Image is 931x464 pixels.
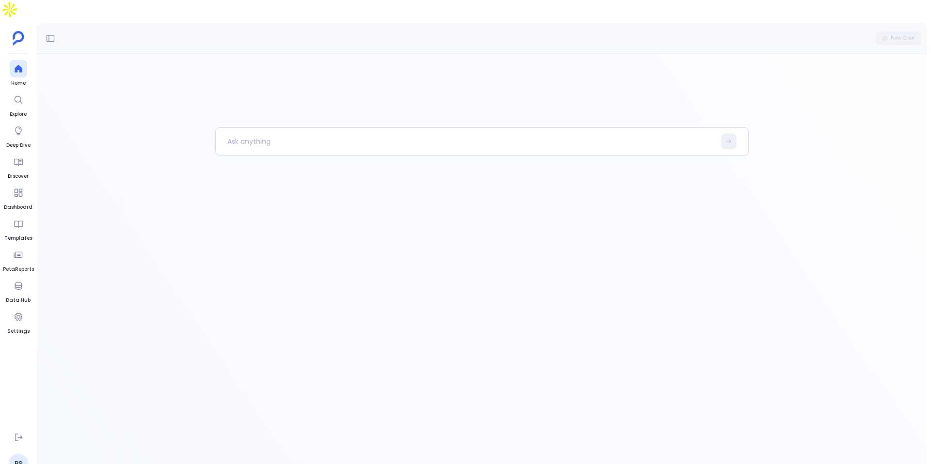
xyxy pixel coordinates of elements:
[8,172,29,180] span: Discover
[3,265,34,273] span: PetaReports
[7,308,30,335] a: Settings
[6,277,31,304] a: Data Hub
[4,203,32,211] span: Dashboard
[10,60,27,87] a: Home
[7,327,30,335] span: Settings
[10,110,27,118] span: Explore
[3,246,34,273] a: PetaReports
[10,79,27,87] span: Home
[4,234,32,242] span: Templates
[6,141,31,149] span: Deep Dive
[8,153,29,180] a: Discover
[4,184,32,211] a: Dashboard
[10,91,27,118] a: Explore
[4,215,32,242] a: Templates
[6,122,31,149] a: Deep Dive
[6,296,31,304] span: Data Hub
[13,31,24,46] img: petavue logo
